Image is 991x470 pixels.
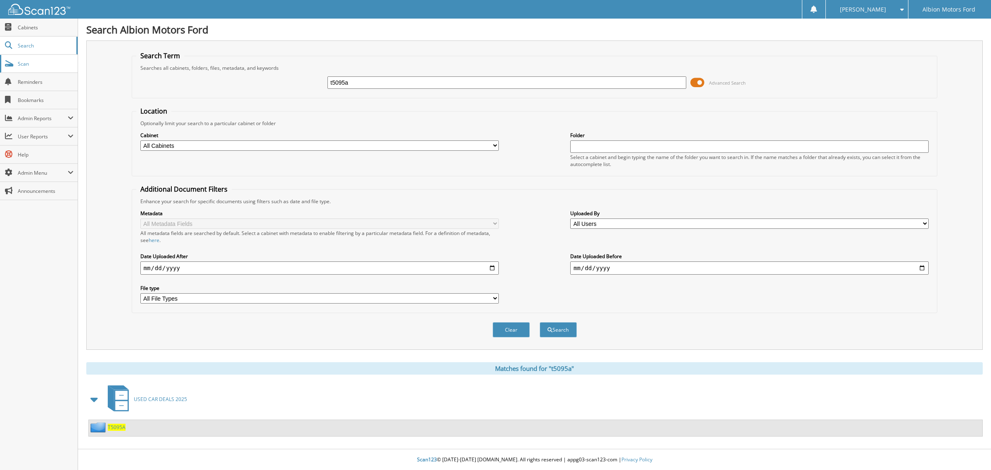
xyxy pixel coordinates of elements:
span: Scan123 [417,456,437,463]
div: Enhance your search for specific documents using filters such as date and file type. [136,198,933,205]
input: end [570,261,929,275]
label: Date Uploaded Before [570,253,929,260]
legend: Location [136,107,171,116]
span: Search [18,42,72,49]
label: Folder [570,132,929,139]
span: Announcements [18,188,73,195]
label: Uploaded By [570,210,929,217]
a: Privacy Policy [621,456,652,463]
a: USED CAR DEALS 2025 [103,383,187,415]
span: USED CAR DEALS 2025 [134,396,187,403]
legend: Search Term [136,51,184,60]
legend: Additional Document Filters [136,185,232,194]
div: Searches all cabinets, folders, files, metadata, and keywords [136,64,933,71]
label: File type [140,285,499,292]
span: Admin Menu [18,169,68,176]
button: Search [540,322,577,337]
span: User Reports [18,133,68,140]
span: Cabinets [18,24,73,31]
div: Matches found for "t5095a" [86,362,983,375]
img: scan123-logo-white.svg [8,4,70,15]
span: Advanced Search [709,80,746,86]
label: Date Uploaded After [140,253,499,260]
img: folder2.png [90,422,108,432]
span: [PERSON_NAME] [840,7,886,12]
iframe: Chat Widget [950,430,991,470]
a: here [149,237,159,244]
label: Cabinet [140,132,499,139]
button: Clear [493,322,530,337]
label: Metadata [140,210,499,217]
div: Select a cabinet and begin typing the name of the folder you want to search in. If the name match... [570,154,929,168]
input: start [140,261,499,275]
div: Optionally limit your search to a particular cabinet or folder [136,120,933,127]
h1: Search Albion Motors Ford [86,23,983,36]
span: Bookmarks [18,97,73,104]
span: Scan [18,60,73,67]
a: T5095A [108,424,126,431]
div: All metadata fields are searched by default. Select a cabinet with metadata to enable filtering b... [140,230,499,244]
span: Help [18,151,73,158]
span: Albion Motors Ford [922,7,975,12]
span: Reminders [18,78,73,85]
span: Admin Reports [18,115,68,122]
div: © [DATE]-[DATE] [DOMAIN_NAME]. All rights reserved | appg03-scan123-com | [78,450,991,470]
